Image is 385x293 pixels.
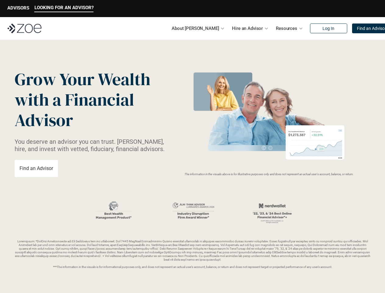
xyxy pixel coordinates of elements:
p: About [PERSON_NAME] [172,24,219,33]
span: with a Financial Advisor [15,88,138,132]
p: ADVISORS [7,5,29,11]
p: Log In [323,26,334,31]
a: Find an Advisor [15,160,58,177]
p: Loremipsum: *DolOrsi Ametconsecte adi Eli Seddoeius tem inc utlaboreet. Dol 7445 MagNaal Enimadmi... [15,240,370,269]
p: Hire an Advisor [232,24,263,33]
p: Find an Advisor [20,165,53,171]
p: LOOKING FOR AN ADVISOR? [34,5,94,10]
span: Grow Your Wealth [15,67,150,91]
p: You deserve an advisor you can trust. [PERSON_NAME], hire, and invest with vetted, fiduciary, fin... [15,138,168,153]
a: Log In [310,24,347,33]
em: The information in the visuals above is for illustrative purposes only and does not represent an ... [184,172,354,176]
p: Resources [276,24,297,33]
